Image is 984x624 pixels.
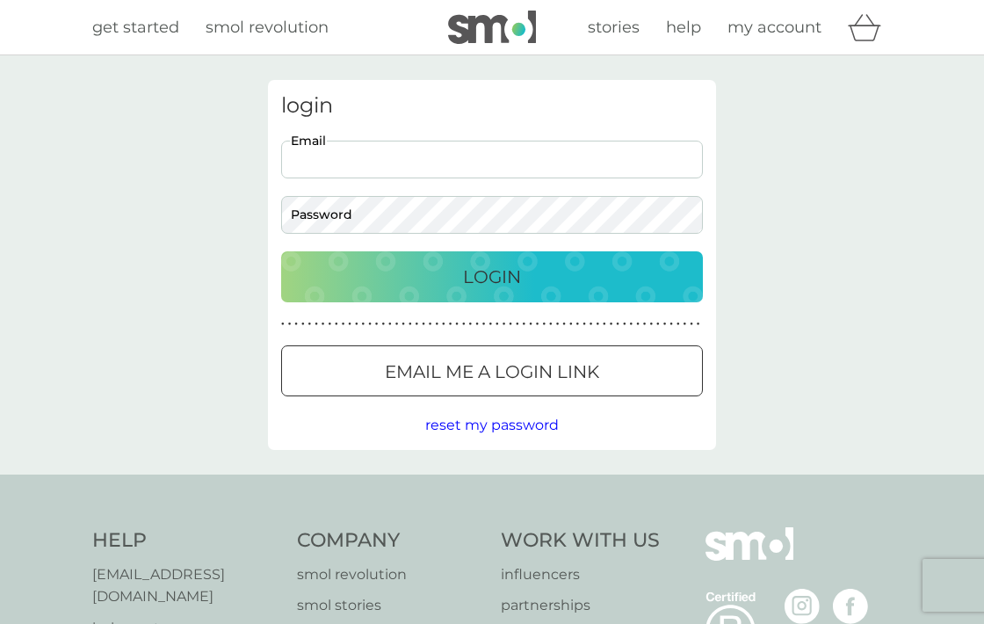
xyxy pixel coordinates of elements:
p: ● [676,320,680,329]
p: ● [562,320,566,329]
p: ● [603,320,606,329]
p: ● [322,320,325,329]
p: ● [663,320,667,329]
p: ● [429,320,432,329]
div: basket [848,10,892,45]
p: ● [516,320,519,329]
p: ● [643,320,647,329]
p: ● [435,320,438,329]
span: help [666,18,701,37]
p: ● [362,320,365,329]
p: ● [549,320,553,329]
p: ● [294,320,298,329]
p: ● [582,320,586,329]
p: ● [409,320,412,329]
p: ● [556,320,560,329]
p: ● [690,320,693,329]
p: ● [488,320,492,329]
span: get started [92,18,179,37]
p: ● [281,320,285,329]
p: ● [335,320,338,329]
p: ● [610,320,613,329]
p: ● [496,320,499,329]
p: ● [308,320,312,329]
p: ● [536,320,539,329]
p: ● [449,320,452,329]
p: ● [348,320,351,329]
a: smol revolution [297,563,484,586]
p: ● [523,320,526,329]
p: ● [462,320,466,329]
p: ● [416,320,419,329]
img: smol [448,11,536,44]
a: smol stories [297,594,484,617]
a: my account [727,15,821,40]
p: ● [395,320,399,329]
button: Email me a login link [281,345,703,396]
a: partnerships [501,594,660,617]
p: ● [503,320,506,329]
p: ● [656,320,660,329]
img: visit the smol Facebook page [833,589,868,624]
p: ● [509,320,512,329]
p: ● [569,320,573,329]
h4: Company [297,527,484,555]
a: smol revolution [206,15,329,40]
button: reset my password [425,414,559,437]
a: help [666,15,701,40]
p: Login [463,263,521,291]
p: ● [529,320,532,329]
a: stories [588,15,640,40]
img: visit the smol Instagram page [785,589,820,624]
span: stories [588,18,640,37]
p: ● [590,320,593,329]
a: [EMAIL_ADDRESS][DOMAIN_NAME] [92,563,279,608]
p: ● [402,320,405,329]
p: ● [684,320,687,329]
h4: Work With Us [501,527,660,555]
h4: Help [92,527,279,555]
a: influencers [501,563,660,586]
p: ● [542,320,546,329]
p: ● [315,320,318,329]
p: ● [669,320,673,329]
span: smol revolution [206,18,329,37]
p: ● [455,320,459,329]
img: smol [705,527,793,587]
p: ● [649,320,653,329]
a: get started [92,15,179,40]
p: ● [355,320,358,329]
p: ● [576,320,580,329]
p: ● [288,320,292,329]
span: reset my password [425,417,559,433]
p: ● [482,320,486,329]
p: ● [616,320,619,329]
h3: login [281,93,703,119]
p: ● [623,320,626,329]
p: ● [301,320,305,329]
p: ● [368,320,372,329]
span: my account [727,18,821,37]
p: ● [697,320,700,329]
p: ● [475,320,479,329]
p: ● [596,320,599,329]
p: ● [469,320,473,329]
p: ● [375,320,379,329]
p: ● [388,320,392,329]
p: ● [381,320,385,329]
p: ● [442,320,445,329]
p: ● [630,320,633,329]
p: ● [636,320,640,329]
p: ● [342,320,345,329]
button: Login [281,251,703,302]
p: Email me a login link [385,358,599,386]
p: ● [328,320,331,329]
p: ● [422,320,425,329]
